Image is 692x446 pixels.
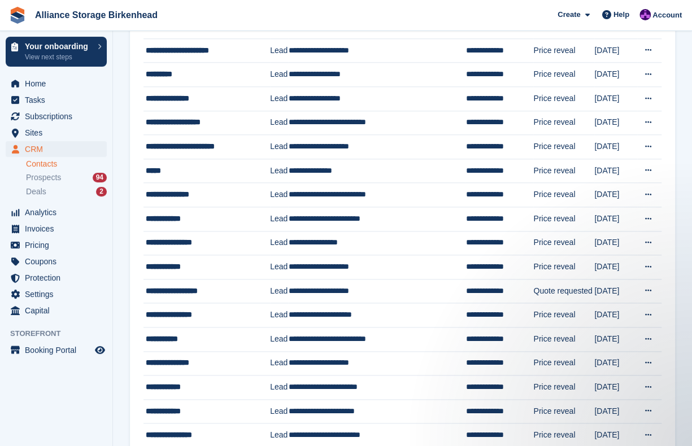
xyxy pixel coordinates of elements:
td: Lead [270,255,288,279]
span: Invoices [25,221,93,237]
td: Lead [270,159,288,183]
a: Contacts [26,159,107,169]
a: menu [6,253,107,269]
a: menu [6,221,107,237]
td: Price reveal [533,38,594,63]
span: Create [558,9,580,20]
td: Lead [270,207,288,231]
span: Subscriptions [25,108,93,124]
td: Price reveal [533,303,594,327]
td: Lead [270,375,288,400]
td: Quote requested [533,279,594,303]
span: Settings [25,286,93,302]
span: Sites [25,125,93,141]
span: Pricing [25,237,93,253]
td: [DATE] [594,279,637,303]
td: Lead [270,351,288,375]
a: menu [6,286,107,302]
td: Price reveal [533,231,594,255]
a: menu [6,204,107,220]
a: menu [6,108,107,124]
td: Lead [270,327,288,352]
p: View next steps [25,52,92,62]
td: [DATE] [594,375,637,400]
td: [DATE] [594,111,637,135]
td: Price reveal [533,135,594,159]
td: Price reveal [533,351,594,375]
td: Price reveal [533,87,594,111]
span: Home [25,76,93,91]
td: [DATE] [594,351,637,375]
a: menu [6,125,107,141]
td: Price reveal [533,111,594,135]
div: 2 [96,187,107,196]
img: stora-icon-8386f47178a22dfd0bd8f6a31ec36ba5ce8667c1dd55bd0f319d3a0aa187defe.svg [9,7,26,24]
span: Analytics [25,204,93,220]
td: [DATE] [594,38,637,63]
td: [DATE] [594,183,637,207]
td: [DATE] [594,327,637,352]
td: [DATE] [594,63,637,87]
td: Price reveal [533,207,594,231]
td: Price reveal [533,375,594,400]
td: Price reveal [533,399,594,423]
a: Preview store [93,343,107,357]
td: [DATE] [594,255,637,279]
span: Account [652,10,682,21]
p: Your onboarding [25,42,92,50]
a: menu [6,270,107,286]
td: Lead [270,38,288,63]
td: [DATE] [594,303,637,327]
td: Price reveal [533,159,594,183]
td: Lead [270,63,288,87]
a: Alliance Storage Birkenhead [31,6,162,24]
td: Lead [270,303,288,327]
td: [DATE] [594,135,637,159]
a: Your onboarding View next steps [6,37,107,67]
td: Lead [270,399,288,423]
div: 94 [93,173,107,182]
span: Storefront [10,328,112,339]
span: Booking Portal [25,342,93,358]
td: Price reveal [533,327,594,352]
a: menu [6,342,107,358]
td: [DATE] [594,87,637,111]
span: Capital [25,303,93,318]
a: menu [6,141,107,157]
a: menu [6,303,107,318]
td: [DATE] [594,207,637,231]
a: Prospects 94 [26,172,107,183]
span: Deals [26,186,46,197]
td: Lead [270,183,288,207]
td: Lead [270,279,288,303]
span: Tasks [25,92,93,108]
td: Price reveal [533,255,594,279]
td: Lead [270,135,288,159]
img: Romilly Norton [639,9,651,20]
a: menu [6,76,107,91]
span: CRM [25,141,93,157]
td: Lead [270,231,288,255]
td: [DATE] [594,159,637,183]
td: Lead [270,87,288,111]
span: Coupons [25,253,93,269]
span: Protection [25,270,93,286]
span: Help [613,9,629,20]
span: Prospects [26,172,61,183]
td: Lead [270,111,288,135]
a: menu [6,92,107,108]
td: [DATE] [594,231,637,255]
a: menu [6,237,107,253]
td: [DATE] [594,399,637,423]
td: Price reveal [533,183,594,207]
td: Price reveal [533,63,594,87]
a: Deals 2 [26,186,107,198]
